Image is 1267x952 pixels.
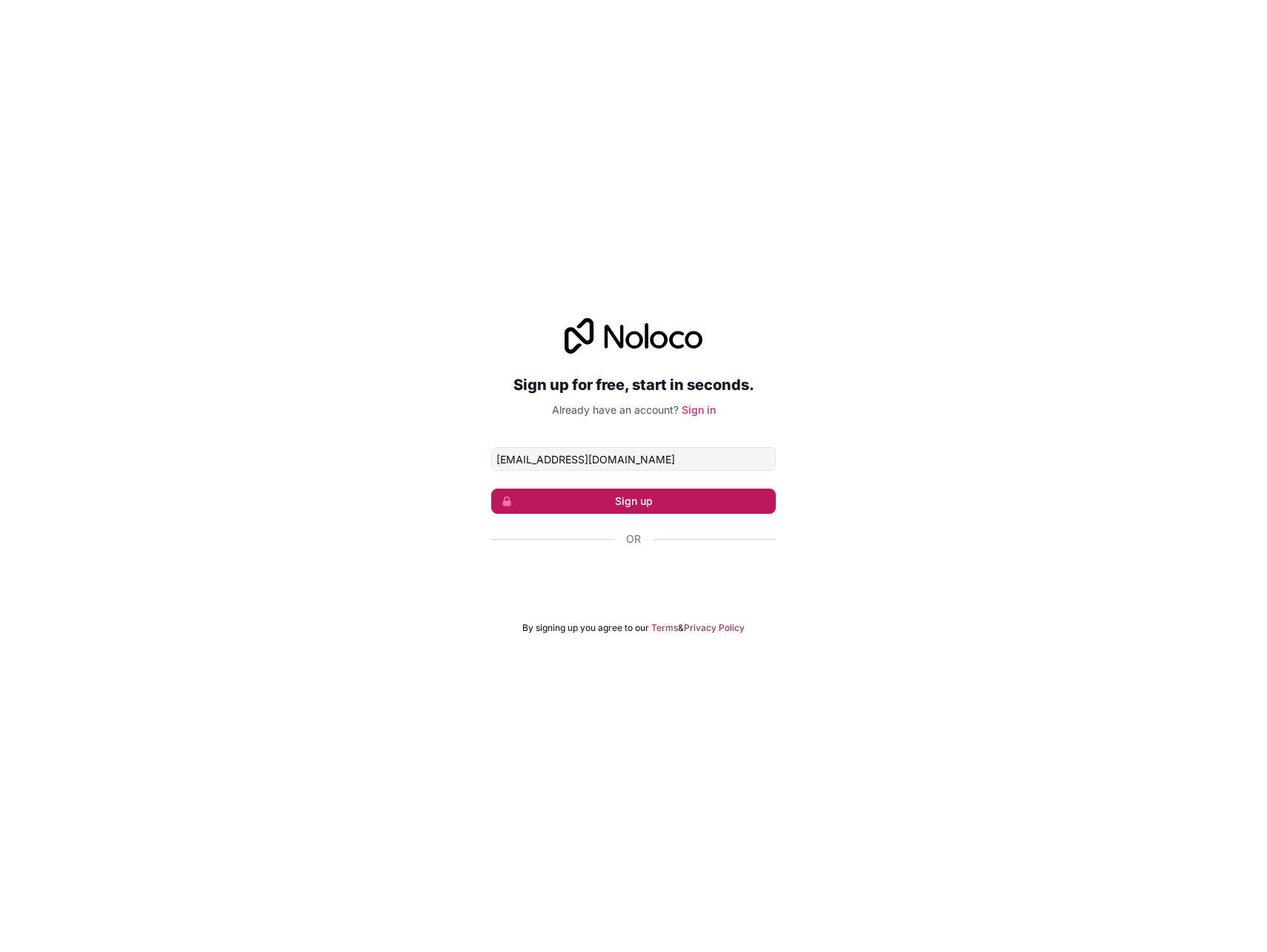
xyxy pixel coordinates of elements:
button: Sign up [491,489,776,514]
span: Or [626,532,641,546]
h2: Sign up for free, start in seconds. [491,371,776,398]
a: Terms [651,622,678,634]
span: & [678,622,684,634]
input: Email address [491,447,776,471]
span: Already have an account? [552,403,679,416]
iframe: Pulsante Accedi con Google [484,563,783,595]
a: Privacy Policy [684,622,745,634]
a: Sign in [682,403,716,416]
span: By signing up you agree to our [522,622,649,634]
